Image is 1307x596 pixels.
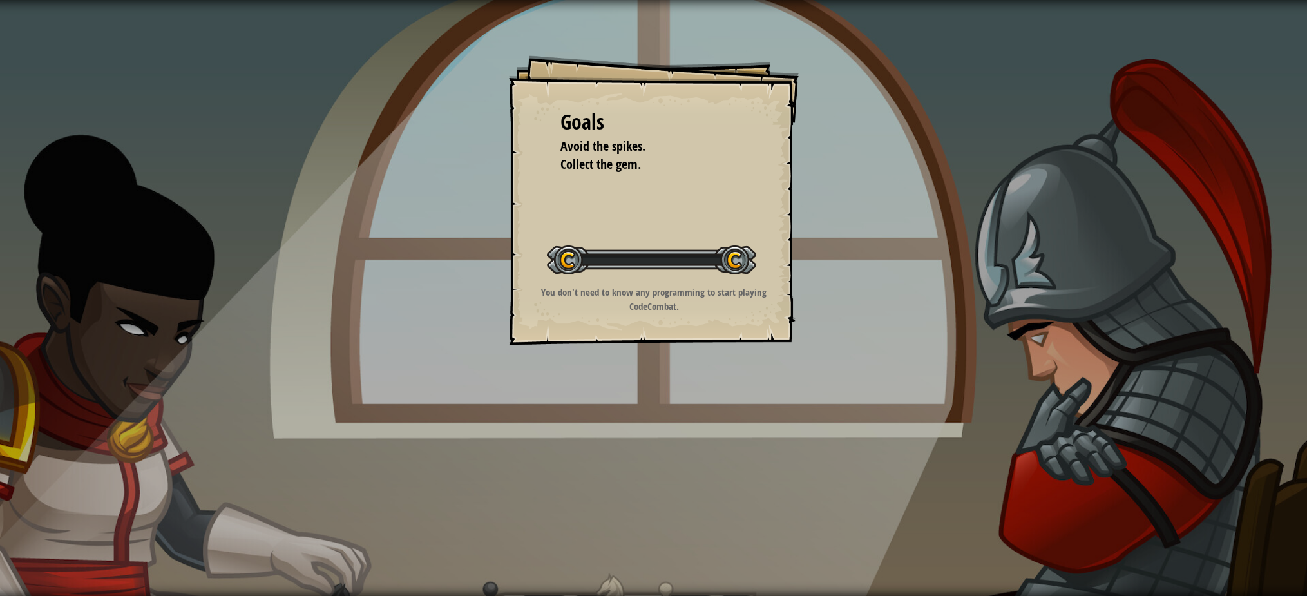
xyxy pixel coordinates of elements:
li: Avoid the spikes. [544,137,744,156]
li: Collect the gem. [544,155,744,174]
div: Goals [560,108,747,137]
p: You don't need to know any programming to start playing CodeCombat. [525,285,783,313]
span: Collect the gem. [560,155,641,173]
span: Avoid the spikes. [560,137,645,155]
